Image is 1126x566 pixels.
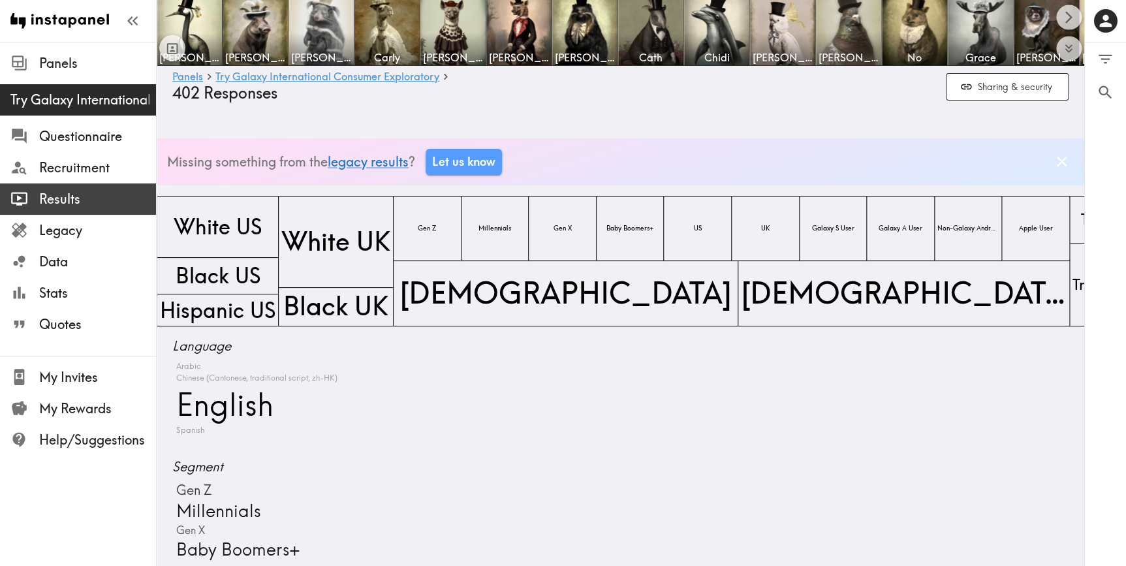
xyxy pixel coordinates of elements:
[1085,76,1126,109] button: Search
[157,293,278,328] span: Hispanic US
[550,221,574,236] span: Gen X
[423,50,483,65] span: [PERSON_NAME]
[1016,221,1056,236] span: Apple User
[173,360,201,373] span: Arabic
[159,50,219,65] span: [PERSON_NAME]
[39,127,156,146] span: Questionnaire
[876,221,925,236] span: Galaxy A User
[39,54,156,72] span: Panels
[819,50,879,65] span: [PERSON_NAME]
[279,221,393,262] span: White UK
[555,50,615,65] span: [PERSON_NAME]
[950,50,1010,65] span: Grace
[687,50,747,65] span: Chidi
[215,71,439,84] a: Try Galaxy International Consumer Exploratory
[935,221,1002,236] span: Non-Galaxy Android
[172,458,1069,476] span: Segment
[39,284,156,302] span: Stats
[167,153,415,171] p: Missing something from the ?
[39,368,156,386] span: My Invites
[1050,149,1074,174] button: Dismiss banner
[1056,36,1082,61] button: Expand to show all items
[946,73,1069,101] button: Sharing & security
[809,221,856,236] span: Galaxy S User
[10,91,156,109] span: Try Galaxy International Consumer Exploratory
[173,385,274,424] span: English
[39,253,156,271] span: Data
[173,372,337,385] span: Chinese (Cantonese, traditional script, zh-HK)
[172,84,277,102] span: 402 Responses
[489,50,549,65] span: [PERSON_NAME]
[884,50,945,65] span: No
[39,400,156,418] span: My Rewards
[426,149,502,175] a: Let us know
[415,221,439,236] span: Gen Z
[173,523,205,538] span: Gen X
[1097,84,1114,101] span: Search
[291,50,351,65] span: [PERSON_NAME]
[173,538,300,561] span: Baby Boomers+
[171,210,264,244] span: White US
[753,50,813,65] span: [PERSON_NAME]
[39,431,156,449] span: Help/Suggestions
[357,50,417,65] span: Carly
[173,259,263,293] span: Black US
[621,50,681,65] span: Cath
[1085,42,1126,76] button: Filter Responses
[476,221,514,236] span: Millennials
[159,35,185,61] button: Toggle between responses and questions
[328,153,409,170] a: legacy results
[738,270,1069,316] span: [DEMOGRAPHIC_DATA]
[1016,50,1076,65] span: [PERSON_NAME]
[691,221,704,236] span: US
[39,221,156,240] span: Legacy
[173,499,261,522] span: Millennials
[397,270,734,316] span: [DEMOGRAPHIC_DATA]
[39,159,156,177] span: Recruitment
[281,286,391,326] span: Black UK
[173,481,211,499] span: Gen Z
[39,315,156,334] span: Quotes
[173,424,204,437] span: Spanish
[758,221,772,236] span: UK
[1097,50,1114,68] span: Filter Responses
[225,50,285,65] span: [PERSON_NAME]
[172,337,1069,355] span: Language
[1056,5,1082,30] button: Scroll right
[604,221,656,236] span: Baby Boomers+
[172,71,203,84] a: Panels
[39,190,156,208] span: Results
